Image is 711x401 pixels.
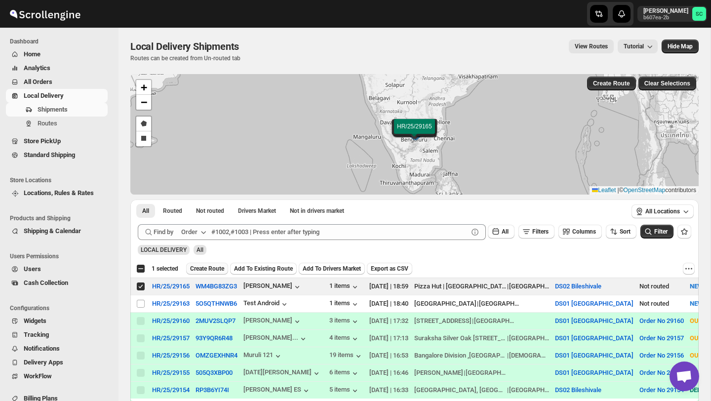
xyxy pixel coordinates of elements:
button: DS01 [GEOGRAPHIC_DATA] [555,334,633,342]
button: 1 items [329,299,360,309]
span: Delivery Apps [24,359,63,366]
button: Sort [606,225,636,239]
img: Marker [405,127,420,138]
button: Create Route [186,263,228,275]
img: Marker [407,129,422,140]
button: DS02 Bileshivale [555,282,601,290]
button: Unrouted [190,204,230,218]
div: © contributors [590,186,699,195]
span: View Routes [575,42,608,50]
div: HR/25/29154 [152,386,190,394]
div: [GEOGRAPHIC_DATA] [466,368,506,378]
button: DS01 [GEOGRAPHIC_DATA] [555,300,633,307]
button: 3 items [329,317,360,326]
span: Routes [38,120,57,127]
button: Order No 29156 [639,352,684,359]
span: Users Permissions [10,252,112,260]
span: Filter [654,228,668,235]
span: Users [24,265,41,273]
span: Products and Shipping [10,214,112,222]
div: [GEOGRAPHIC_DATA], [GEOGRAPHIC_DATA], [GEOGRAPHIC_DATA] [414,385,507,395]
a: OpenStreetMap [624,187,666,194]
button: Shipping & Calendar [6,224,108,238]
button: Create Route [587,77,636,90]
div: [GEOGRAPHIC_DATA] [474,316,514,326]
div: [DATE] | 17:32 [369,316,408,326]
span: Clear Selections [644,80,690,87]
button: DS02 Bileshivale [555,386,601,394]
div: | [414,281,549,291]
button: 4 items [329,334,360,344]
span: All [502,228,509,235]
button: Add To Existing Route [230,263,297,275]
span: Find by [154,227,173,237]
button: [PERSON_NAME]... [243,334,308,344]
span: − [141,96,147,108]
div: Suraksha Silver Oak [STREET_ADDRESS][PERSON_NAME] [414,333,507,343]
button: DS01 [GEOGRAPHIC_DATA] [555,352,633,359]
span: Standard Shipping [24,151,75,159]
button: Users [6,262,108,276]
a: Zoom out [136,95,151,110]
button: view route [569,40,614,53]
a: Draw a rectangle [136,131,151,146]
button: 505Q3XBP00 [196,369,233,376]
div: [PERSON_NAME] [414,368,463,378]
button: Columns [558,225,602,239]
div: | [414,368,549,378]
div: [DATE] | 18:40 [369,299,408,309]
div: Bangalore Division ,[GEOGRAPHIC_DATA] ,[GEOGRAPHIC_DATA] ,562114 [414,351,507,361]
button: Cash Collection [6,276,108,290]
button: Routes [6,117,108,130]
button: Map action label [662,40,699,53]
span: Filters [532,228,549,235]
span: Routed [163,207,182,215]
button: 1 items [329,282,360,292]
span: Store Locations [10,176,112,184]
img: Marker [407,128,422,139]
a: Leaflet [592,187,616,194]
p: b607ea-2b [643,15,688,21]
span: NEW [690,300,703,307]
div: [GEOGRAPHIC_DATA] [509,333,549,343]
button: HR/25/29160 [152,317,190,324]
text: SC [696,11,703,17]
button: RP3B6YI74I [196,386,229,394]
button: 93Y9QR6R48 [196,334,233,342]
div: HR/25/29155 [152,369,190,376]
span: Dashboard [10,38,112,45]
div: HR/25/29157 [152,334,190,342]
button: 5O5QTHNWB6 [196,300,237,307]
img: Marker [406,128,421,139]
span: Not in drivers market [290,207,344,215]
button: Widgets [6,314,108,328]
div: [DEMOGRAPHIC_DATA] [509,351,549,361]
button: HR/25/29156 [152,352,190,359]
button: HR/25/29165 [152,282,190,290]
button: [PERSON_NAME] ES [243,386,311,396]
button: User menu [637,6,707,22]
button: Delivery Apps [6,356,108,369]
span: Store PickUp [24,137,61,145]
button: Export as CSV [367,263,412,275]
button: Clear Selections [638,77,696,90]
div: [DATE] | 18:59 [369,281,408,291]
span: Export as CSV [371,265,408,273]
button: HR/25/29163 [152,300,190,307]
div: [DATE] | 17:13 [369,333,408,343]
button: 6 items [329,368,360,378]
div: | [414,316,549,326]
span: All Orders [24,78,52,85]
button: OMZGEXHNR4 [196,352,237,359]
span: LOCAL DELIVERY [141,246,187,253]
div: Test Android [243,299,289,309]
div: [GEOGRAPHIC_DATA] [479,299,519,309]
span: NEW [690,282,703,290]
button: Add To Drivers Market [299,263,365,275]
span: Local Delivery [24,92,64,99]
span: Shipping & Calendar [24,227,81,235]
